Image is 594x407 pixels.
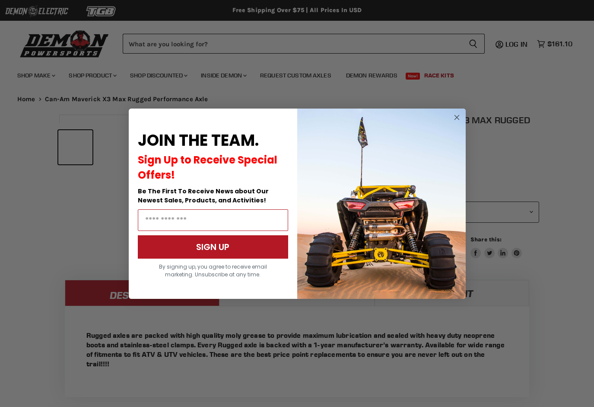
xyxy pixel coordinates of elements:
span: JOIN THE TEAM. [138,129,259,151]
input: Email Address [138,209,288,231]
button: SIGN UP [138,235,288,259]
span: By signing up, you agree to receive email marketing. Unsubscribe at any time. [159,263,267,278]
span: Be The First To Receive News about Our Newest Sales, Products, and Activities! [138,187,269,205]
span: Sign Up to Receive Special Offers! [138,153,277,182]
button: Close dialog [451,112,462,123]
img: a9095488-b6e7-41ba-879d-588abfab540b.jpeg [297,109,466,299]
